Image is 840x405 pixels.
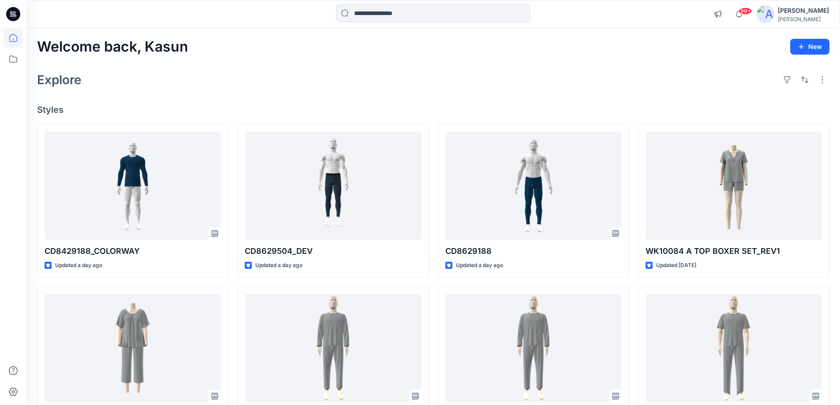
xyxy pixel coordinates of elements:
[656,261,696,270] p: Updated [DATE]
[778,5,829,16] div: [PERSON_NAME]
[778,16,829,22] div: [PERSON_NAME]
[45,131,221,240] a: CD8429188_COLORWAY
[37,39,188,55] h2: Welcome back, Kasun
[445,245,622,257] p: CD8629188
[757,5,774,23] img: avatar
[646,131,822,240] a: WK10084 A TOP BOXER SET_REV1
[445,131,622,240] a: CD8629188
[37,73,82,87] h2: Explore
[245,131,421,240] a: CD8629504_DEV
[456,261,503,270] p: Updated a day ago
[55,261,102,270] p: Updated a day ago
[45,245,221,257] p: CD8429188_COLORWAY
[445,294,622,403] a: GRP-01625 DAD LONG SLEEVE JOGGER_DEVEL0PMENT
[245,294,421,403] a: GRP-01623 DAD LONG SLEEVE JOGGER_DEVEL0PMENT
[255,261,302,270] p: Updated a day ago
[646,294,822,403] a: GRP-01623 DAD SHORT SLEEVE OPEN LEG_DEVELOPMENT
[739,7,752,15] span: 99+
[45,294,221,403] a: N70076_DEVELOPMENT
[37,104,829,115] h4: Styles
[245,245,421,257] p: CD8629504_DEV
[790,39,829,55] button: New
[646,245,822,257] p: WK10084 A TOP BOXER SET_REV1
